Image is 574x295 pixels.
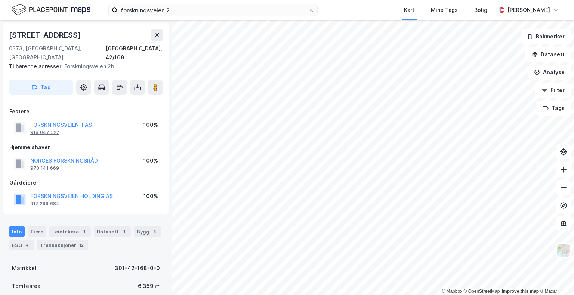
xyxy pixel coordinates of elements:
[12,264,36,273] div: Matrikkel
[24,241,31,249] div: 4
[12,3,90,16] img: logo.f888ab2527a4732fd821a326f86c7f29.svg
[138,282,160,291] div: 6 359 ㎡
[9,143,163,152] div: Hjemmelshaver
[143,120,158,129] div: 100%
[9,226,25,237] div: Info
[535,83,571,98] button: Filter
[120,228,128,235] div: 1
[9,178,163,187] div: Gårdeiere
[9,80,73,95] button: Tag
[507,6,550,15] div: [PERSON_NAME]
[9,29,82,41] div: [STREET_ADDRESS]
[537,259,574,295] div: Kontrollprogram for chat
[94,226,131,237] div: Datasett
[118,4,308,16] input: Søk på adresse, matrikkel, gårdeiere, leietakere eller personer
[37,240,88,250] div: Transaksjoner
[9,44,105,62] div: 0373, [GEOGRAPHIC_DATA], [GEOGRAPHIC_DATA]
[9,107,163,116] div: Festere
[525,47,571,62] button: Datasett
[9,240,34,250] div: ESG
[28,226,46,237] div: Eiere
[474,6,487,15] div: Bolig
[134,226,161,237] div: Bygg
[151,228,158,235] div: 4
[528,65,571,80] button: Analyse
[464,289,500,294] a: OpenStreetMap
[30,201,59,207] div: 917 299 684
[49,226,91,237] div: Leietakere
[556,243,571,257] img: Z
[502,289,539,294] a: Improve this map
[431,6,458,15] div: Mine Tags
[537,259,574,295] iframe: Chat Widget
[536,101,571,116] button: Tags
[404,6,414,15] div: Kart
[521,29,571,44] button: Bokmerker
[9,62,157,71] div: Forskningsveien 2b
[80,228,88,235] div: 1
[105,44,163,62] div: [GEOGRAPHIC_DATA], 42/168
[115,264,160,273] div: 301-42-168-0-0
[143,156,158,165] div: 100%
[143,192,158,201] div: 100%
[30,165,59,171] div: 970 141 669
[442,289,462,294] a: Mapbox
[9,63,64,69] span: Tilhørende adresser:
[30,129,59,135] div: 918 047 522
[78,241,85,249] div: 12
[12,282,42,291] div: Tomteareal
